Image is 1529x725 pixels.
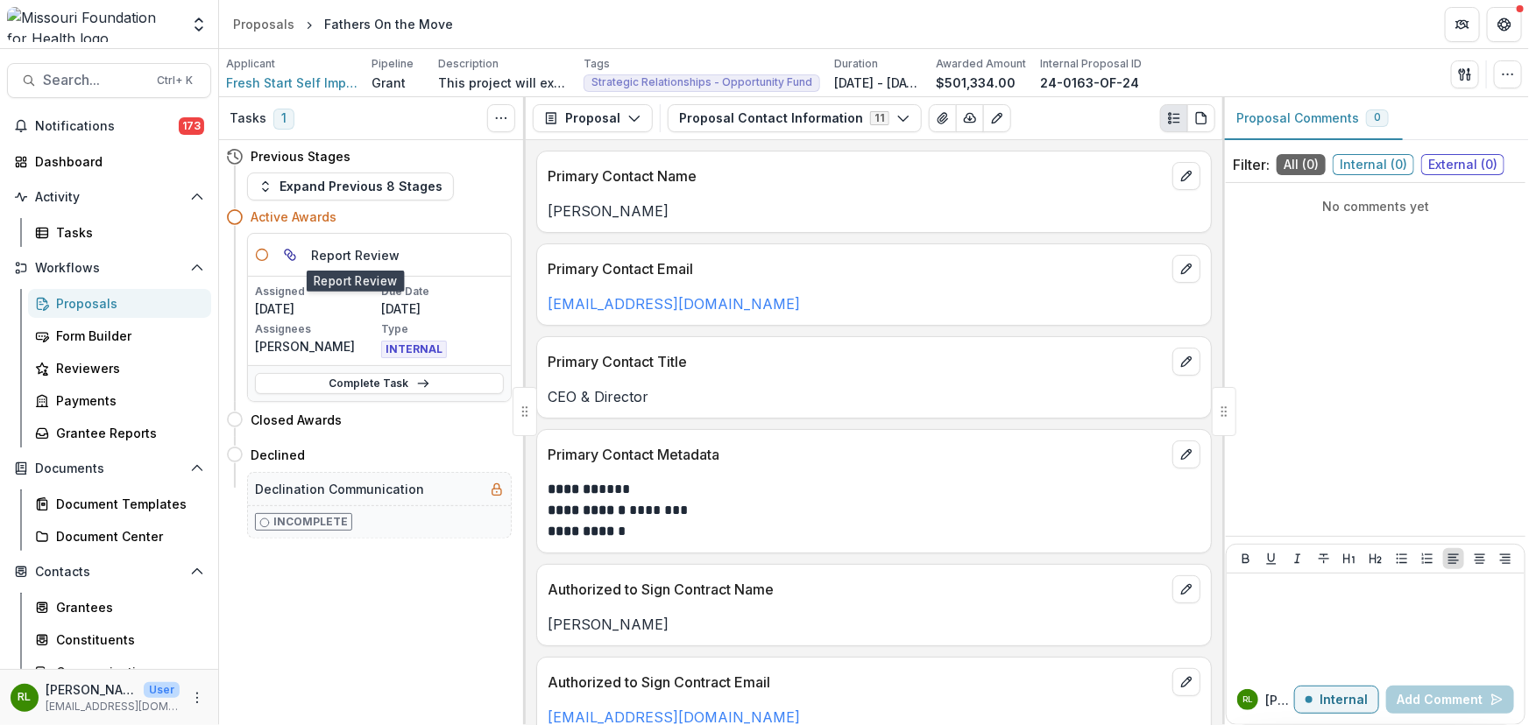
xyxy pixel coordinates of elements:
[438,56,499,72] p: Description
[533,104,653,132] button: Proposal
[276,241,304,269] button: View dependent tasks
[584,56,610,72] p: Tags
[1172,255,1200,283] button: edit
[28,522,211,551] a: Document Center
[35,119,179,134] span: Notifications
[28,625,211,654] a: Constituents
[7,254,211,282] button: Open Workflows
[255,284,378,299] p: Assigned
[1265,691,1294,709] p: [PERSON_NAME] L
[1172,348,1200,376] button: edit
[1172,575,1200,603] button: edit
[7,454,211,482] button: Open Documents
[1261,548,1282,569] button: Underline
[28,419,211,447] a: Grantee Reports
[1235,548,1256,569] button: Bold
[247,172,454,201] button: Expand Previous 8 Stages
[1333,154,1414,175] span: Internal ( 0 )
[28,489,211,518] a: Document Templates
[834,56,878,72] p: Duration
[35,461,183,476] span: Documents
[35,261,183,276] span: Workflows
[56,223,197,242] div: Tasks
[255,337,378,355] p: [PERSON_NAME]
[1487,7,1522,42] button: Get Help
[7,63,211,98] button: Search...
[56,327,197,345] div: Form Builder
[7,7,180,42] img: Missouri Foundation for Health logo
[381,299,504,318] p: [DATE]
[28,593,211,622] a: Grantees
[548,165,1165,187] p: Primary Contact Name
[187,7,211,42] button: Open entity switcher
[372,74,406,92] p: Grant
[1294,686,1379,714] button: Internal
[929,104,957,132] button: View Attached Files
[144,682,180,698] p: User
[1277,154,1326,175] span: All ( 0 )
[1222,97,1403,140] button: Proposal Comments
[28,354,211,383] a: Reviewers
[56,663,197,681] div: Communications
[324,15,453,33] div: Fathers On the Move
[1339,548,1360,569] button: Heading 1
[35,565,183,580] span: Contacts
[834,74,922,92] p: [DATE] - [DATE]
[548,444,1165,465] p: Primary Contact Metadata
[548,351,1165,372] p: Primary Contact Title
[273,514,348,530] p: Incomplete
[1242,695,1253,704] div: Rebekah Lerch
[668,104,922,132] button: Proposal Contact Information11
[226,11,460,37] nav: breadcrumb
[56,391,197,410] div: Payments
[56,495,197,513] div: Document Templates
[255,373,504,394] a: Complete Task
[1365,548,1386,569] button: Heading 2
[233,15,294,33] div: Proposals
[983,104,1011,132] button: Edit as form
[1417,548,1438,569] button: Ordered List
[230,111,266,126] h3: Tasks
[43,72,146,88] span: Search...
[1374,111,1381,123] span: 0
[28,386,211,415] a: Payments
[1172,668,1200,696] button: edit
[56,527,197,546] div: Document Center
[28,289,211,318] a: Proposals
[548,672,1165,693] p: Authorized to Sign Contract Email
[251,147,350,165] h4: Previous Stages
[1187,104,1215,132] button: PDF view
[438,74,570,92] p: This project will expand the successful Fathers on the Move program by (1) recruiting new men to ...
[548,295,800,313] a: [EMAIL_ADDRESS][DOMAIN_NAME]
[1495,548,1516,569] button: Align Right
[255,321,378,337] p: Assignees
[226,11,301,37] a: Proposals
[7,147,211,176] a: Dashboard
[936,74,1016,92] p: $501,334.00
[1445,7,1480,42] button: Partners
[1469,548,1490,569] button: Align Center
[1443,548,1464,569] button: Align Left
[28,321,211,350] a: Form Builder
[18,692,32,703] div: Rebekah Lerch
[1313,548,1334,569] button: Strike
[273,109,294,130] span: 1
[311,246,400,264] h5: Report Review
[487,104,515,132] button: Toggle View Cancelled Tasks
[936,56,1026,72] p: Awarded Amount
[1233,154,1270,175] p: Filter:
[1287,548,1308,569] button: Italicize
[153,71,196,90] div: Ctrl + K
[1172,440,1200,468] button: edit
[255,299,378,318] p: [DATE]
[1320,693,1368,707] p: Internal
[226,56,275,72] p: Applicant
[251,446,305,464] h4: Declined
[56,359,197,377] div: Reviewers
[251,411,342,429] h4: Closed Awards
[381,341,447,358] span: INTERNAL
[1386,686,1514,714] button: Add Comment
[1040,74,1139,92] p: 24-0163-OF-24
[1421,154,1504,175] span: External ( 0 )
[548,579,1165,600] p: Authorized to Sign Contract Name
